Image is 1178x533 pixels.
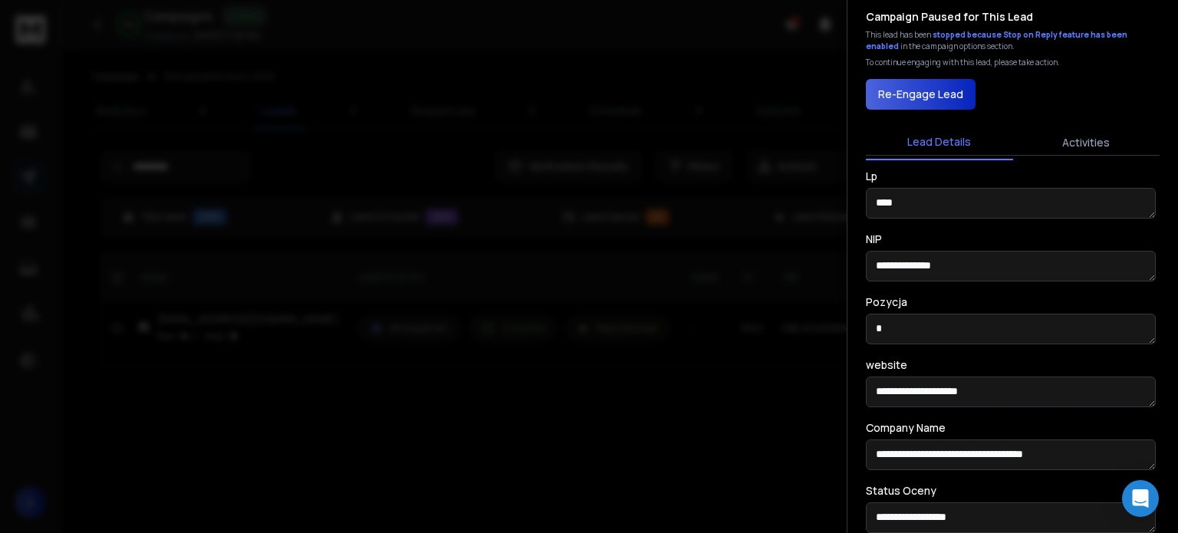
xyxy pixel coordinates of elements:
button: Lead Details [866,125,1013,160]
label: website [866,360,907,370]
label: Lp [866,171,877,182]
button: Re-Engage Lead [866,79,976,110]
button: Activities [1013,126,1160,160]
label: NIP [866,234,882,245]
h3: Campaign Paused for This Lead [866,9,1033,25]
span: stopped because Stop on Reply feature has been enabled [866,29,1127,51]
label: Company Name [866,423,946,433]
div: Open Intercom Messenger [1122,480,1159,517]
p: To continue engaging with this lead, please take action. [866,57,1060,68]
label: Pozycja [866,297,907,308]
div: This lead has been in the campaign options section. [866,29,1160,52]
label: Status Oceny [866,485,936,496]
